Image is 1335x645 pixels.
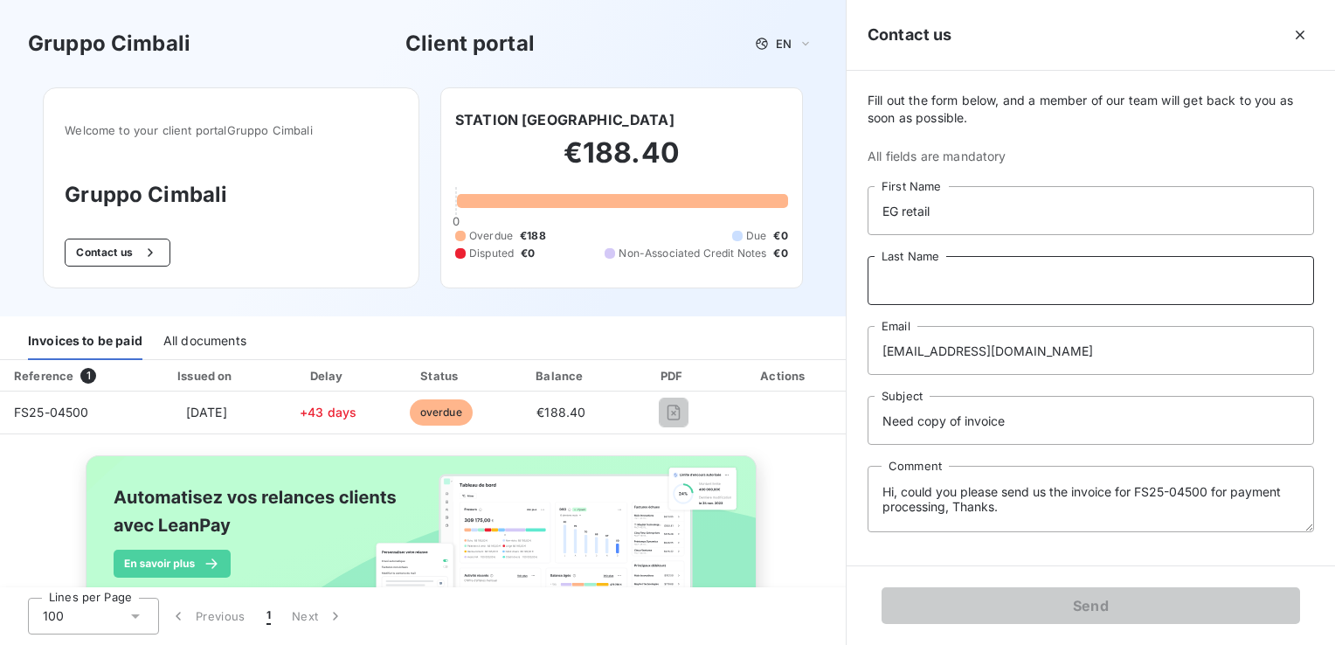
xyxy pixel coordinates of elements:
[746,228,766,244] span: Due
[868,148,1314,165] span: All fields are mandatory
[868,23,952,47] h5: Contact us
[776,37,792,51] span: EN
[300,405,356,420] span: +43 days
[163,323,246,360] div: All documents
[276,367,379,385] div: Delay
[65,179,398,211] h3: Gruppo Cimbali
[455,135,788,188] h2: €188.40
[627,367,720,385] div: PDF
[281,598,355,635] button: Next
[186,405,227,420] span: [DATE]
[868,92,1314,127] span: Fill out the form below, and a member of our team will get back to you as soon as possible.
[65,123,398,137] span: Welcome to your client portal Gruppo Cimbali
[502,367,620,385] div: Balance
[469,246,514,261] span: Disputed
[43,607,64,625] span: 100
[520,228,546,244] span: €188
[387,367,495,385] div: Status
[455,109,674,130] h6: STATION [GEOGRAPHIC_DATA]
[14,369,73,383] div: Reference
[405,28,535,59] h3: Client portal
[28,28,190,59] h3: Gruppo Cimbali
[159,598,256,635] button: Previous
[143,367,269,385] div: Issued on
[868,256,1314,305] input: placeholder
[14,405,89,420] span: FS25-04500
[727,367,842,385] div: Actions
[868,326,1314,375] input: placeholder
[773,246,787,261] span: €0
[868,396,1314,445] input: placeholder
[410,399,473,426] span: overdue
[868,186,1314,235] input: placeholder
[28,323,142,360] div: Invoices to be paid
[469,228,513,244] span: Overdue
[882,587,1300,624] button: Send
[619,246,766,261] span: Non-Associated Credit Notes
[868,466,1314,532] textarea: Hi, could you please send us the invoice for FS25-04500 for payment processing, Thanks.
[65,239,170,267] button: Contact us
[521,246,535,261] span: €0
[773,228,787,244] span: €0
[256,598,281,635] button: 1
[266,607,271,625] span: 1
[80,368,96,384] span: 1
[453,214,460,228] span: 0
[536,405,585,420] span: €188.40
